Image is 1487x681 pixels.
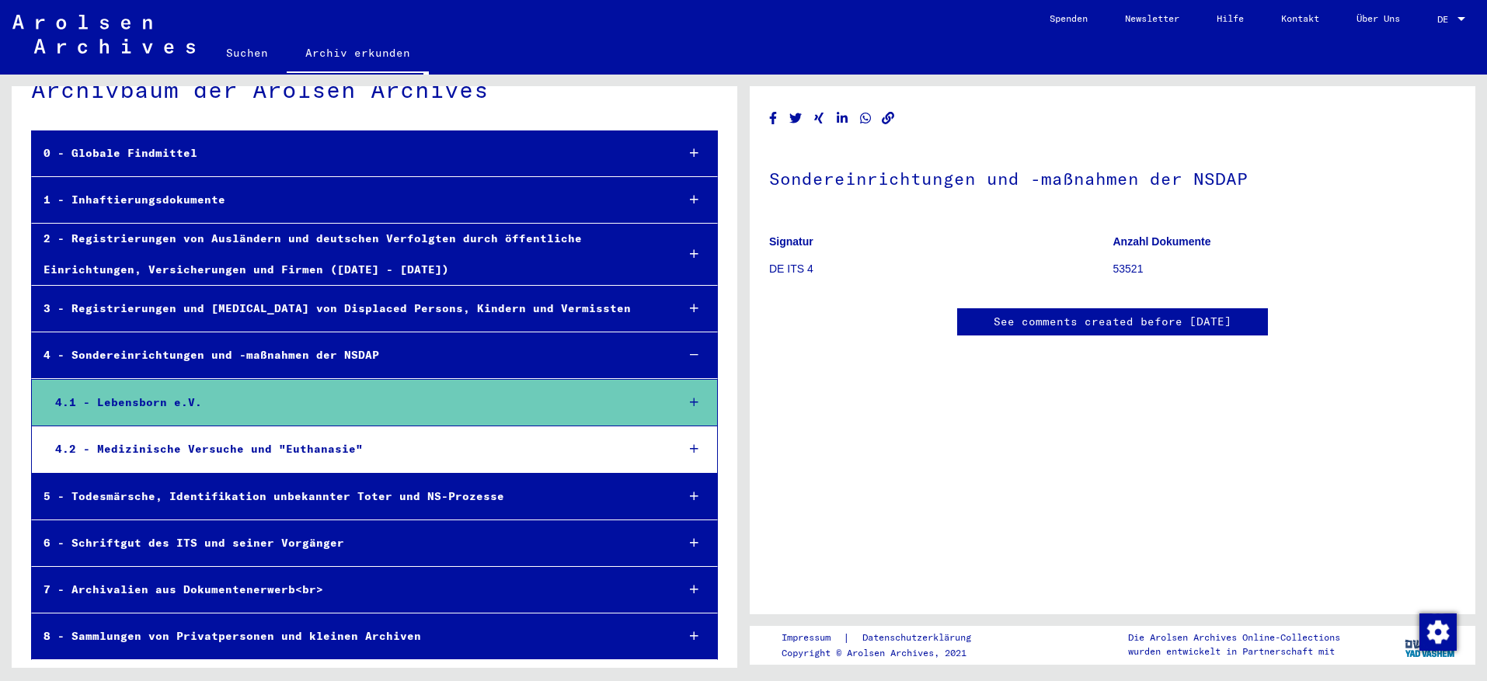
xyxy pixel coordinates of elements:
[880,109,897,128] button: Copy link
[31,72,718,107] div: Archivbaum der Arolsen Archives
[1437,14,1454,25] span: DE
[1419,613,1457,651] img: Zustimmung ändern
[12,15,195,54] img: Arolsen_neg.svg
[32,528,664,558] div: 6 - Schriftgut des ITS und seiner Vorgänger
[994,314,1231,330] a: See comments created before [DATE]
[32,294,664,324] div: 3 - Registrierungen und [MEDICAL_DATA] von Displaced Persons, Kindern und Vermissten
[1128,631,1340,645] p: Die Arolsen Archives Online-Collections
[782,646,990,660] p: Copyright © Arolsen Archives, 2021
[769,143,1456,211] h1: Sondereinrichtungen und -maßnahmen der NSDAP
[32,185,664,215] div: 1 - Inhaftierungsdokumente
[44,387,664,418] div: 4.1 - Lebensborn e.V.
[769,235,813,248] b: Signatur
[1128,645,1340,658] p: wurden entwickelt in Partnerschaft mit
[765,109,782,128] button: Share on Facebook
[1113,235,1211,248] b: Anzahl Dokumente
[782,630,843,646] a: Impressum
[287,34,429,75] a: Archiv erkunden
[32,481,664,512] div: 5 - Todesmärsche, Identifikation unbekannter Toter und NS-Prozesse
[811,109,827,128] button: Share on Xing
[858,109,874,128] button: Share on WhatsApp
[44,434,664,464] div: 4.2 - Medizinische Versuche und "Euthanasie"
[769,261,1113,277] p: DE ITS 4
[782,630,990,646] div: |
[207,34,287,71] a: Suchen
[32,224,664,284] div: 2 - Registrierungen von Ausländern und deutschen Verfolgten durch öffentliche Einrichtungen, Vers...
[1402,625,1460,664] img: yv_logo.png
[834,109,851,128] button: Share on LinkedIn
[788,109,804,128] button: Share on Twitter
[32,621,664,651] div: 8 - Sammlungen von Privatpersonen und kleinen Archiven
[32,340,664,370] div: 4 - Sondereinrichtungen und -maßnahmen der NSDAP
[1113,261,1457,277] p: 53521
[850,630,990,646] a: Datenschutzerklärung
[32,575,664,605] div: 7 - Archivalien aus Dokumentenerwerb<br>
[32,138,664,169] div: 0 - Globale Findmittel
[1419,613,1456,650] div: Zustimmung ändern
